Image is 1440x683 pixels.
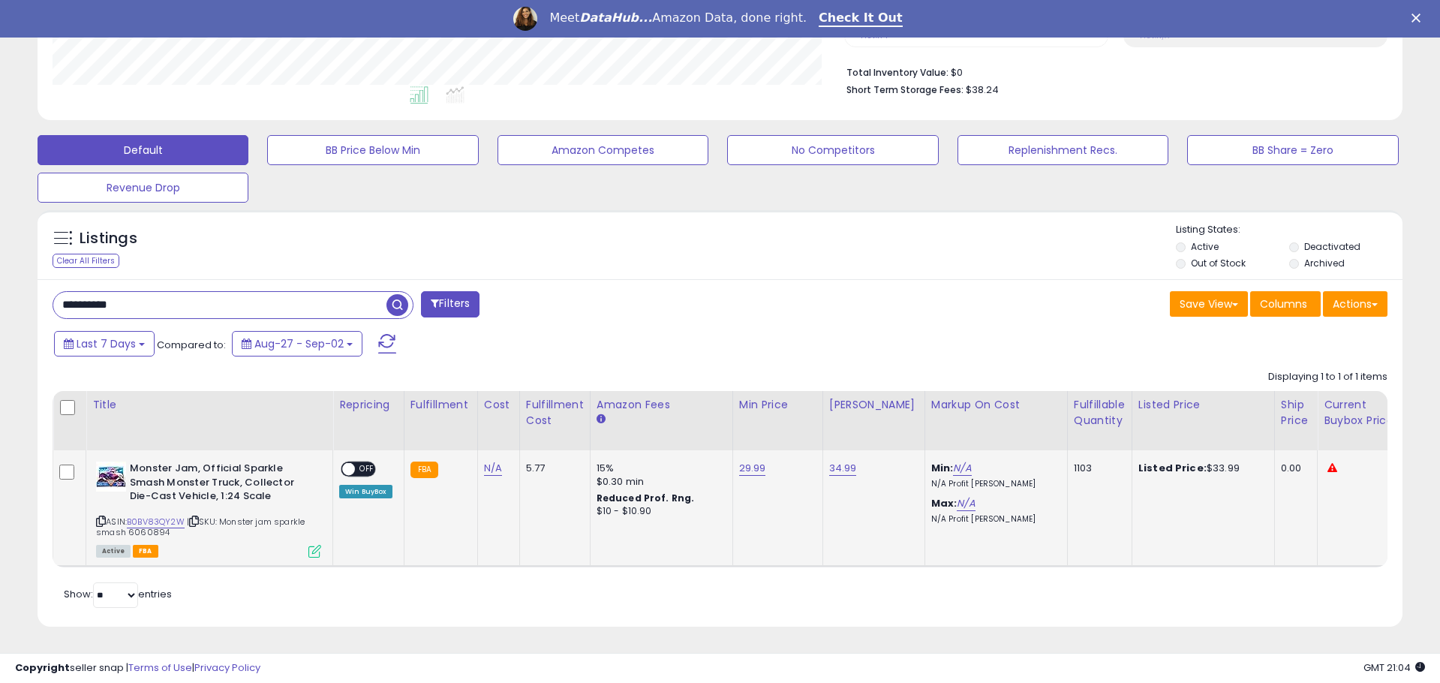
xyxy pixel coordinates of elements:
[924,391,1067,450] th: The percentage added to the cost of goods (COGS) that forms the calculator for Min & Max prices.
[1176,223,1402,237] p: Listing States:
[1304,240,1360,253] label: Deactivated
[931,496,957,510] b: Max:
[410,397,471,413] div: Fulfillment
[64,587,172,601] span: Show: entries
[597,505,721,518] div: $10 - $10.90
[846,62,1376,80] li: $0
[739,461,766,476] a: 29.99
[597,492,695,504] b: Reduced Prof. Rng.
[931,461,954,475] b: Min:
[355,463,379,476] span: OFF
[1281,397,1311,429] div: Ship Price
[38,173,248,203] button: Revenue Drop
[38,135,248,165] button: Default
[1138,461,1207,475] b: Listed Price:
[127,516,185,528] a: B0BV83QY2W
[1268,370,1387,384] div: Displaying 1 to 1 of 1 items
[130,462,312,507] b: Monster Jam, Official Sparkle Smash Monster Truck, Collector Die-Cast Vehicle, 1:24 Scale
[597,475,721,489] div: $0.30 min
[1323,291,1387,317] button: Actions
[92,397,326,413] div: Title
[1363,660,1425,675] span: 2025-09-10 21:04 GMT
[1260,296,1307,311] span: Columns
[410,462,438,478] small: FBA
[727,135,938,165] button: No Competitors
[498,135,708,165] button: Amazon Competes
[194,660,260,675] a: Privacy Policy
[1074,462,1120,475] div: 1103
[339,397,398,413] div: Repricing
[267,135,478,165] button: BB Price Below Min
[953,461,971,476] a: N/A
[128,660,192,675] a: Terms of Use
[1250,291,1321,317] button: Columns
[1170,291,1248,317] button: Save View
[846,83,964,96] b: Short Term Storage Fees:
[96,462,321,556] div: ASIN:
[819,11,903,27] a: Check It Out
[1187,135,1398,165] button: BB Share = Zero
[597,413,606,426] small: Amazon Fees.
[549,11,807,26] div: Meet Amazon Data, done right.
[931,514,1056,525] p: N/A Profit [PERSON_NAME]
[1074,397,1126,429] div: Fulfillable Quantity
[1191,240,1219,253] label: Active
[339,485,392,498] div: Win BuyBox
[1324,397,1401,429] div: Current Buybox Price
[966,83,999,97] span: $38.24
[957,135,1168,165] button: Replenishment Recs.
[1411,14,1426,23] div: Close
[1304,257,1345,269] label: Archived
[1138,397,1268,413] div: Listed Price
[526,397,584,429] div: Fulfillment Cost
[232,331,362,357] button: Aug-27 - Sep-02
[15,660,70,675] strong: Copyright
[484,397,513,413] div: Cost
[254,336,344,351] span: Aug-27 - Sep-02
[96,516,305,538] span: | SKU: Monster jam sparkle smash 6060894
[1281,462,1306,475] div: 0.00
[421,291,479,317] button: Filters
[957,496,975,511] a: N/A
[15,661,260,675] div: seller snap | |
[829,397,918,413] div: [PERSON_NAME]
[96,545,131,558] span: All listings currently available for purchase on Amazon
[80,228,137,249] h5: Listings
[133,545,158,558] span: FBA
[597,397,726,413] div: Amazon Fees
[931,397,1061,413] div: Markup on Cost
[597,462,721,475] div: 15%
[931,479,1056,489] p: N/A Profit [PERSON_NAME]
[1138,462,1263,475] div: $33.99
[739,397,816,413] div: Min Price
[157,338,226,352] span: Compared to:
[526,462,579,475] div: 5.77
[579,11,652,25] i: DataHub...
[513,7,537,31] img: Profile image for Georgie
[846,66,948,79] b: Total Inventory Value:
[1191,257,1246,269] label: Out of Stock
[829,461,857,476] a: 34.99
[53,254,119,268] div: Clear All Filters
[54,331,155,357] button: Last 7 Days
[77,336,136,351] span: Last 7 Days
[96,462,126,492] img: 51cyvw-vXiL._SL40_.jpg
[484,461,502,476] a: N/A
